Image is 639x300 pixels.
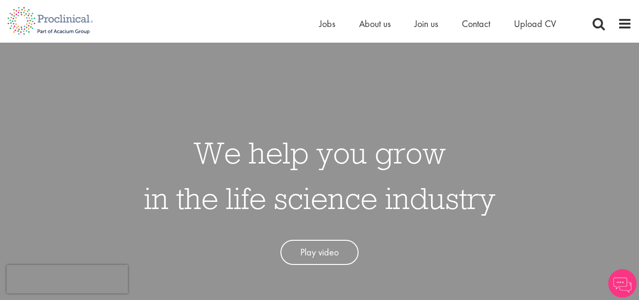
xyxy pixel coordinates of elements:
h1: We help you grow in the life science industry [144,130,495,221]
a: About us [359,18,391,30]
a: Play video [280,240,359,265]
a: Contact [462,18,490,30]
a: Join us [414,18,438,30]
a: Jobs [319,18,335,30]
a: Upload CV [514,18,556,30]
img: Chatbot [608,269,637,298]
